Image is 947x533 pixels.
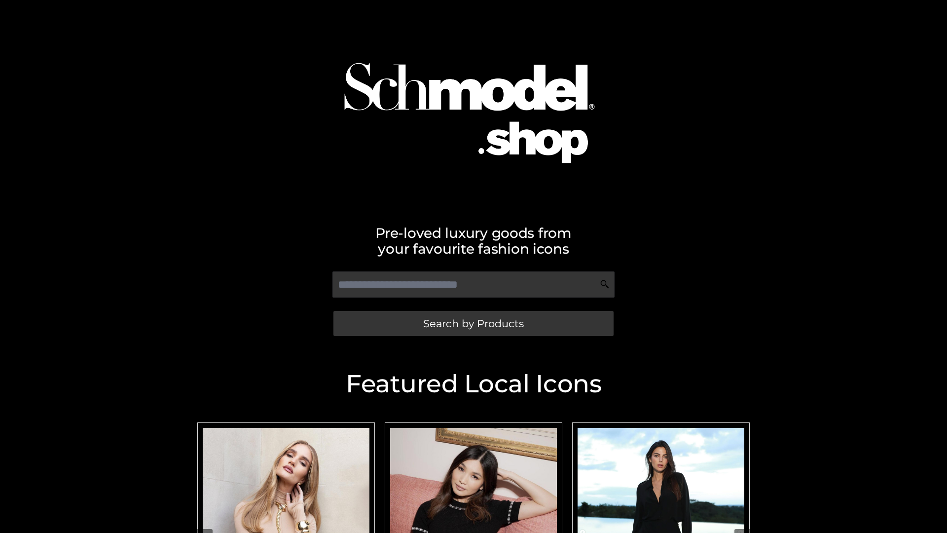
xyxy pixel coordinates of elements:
h2: Featured Local Icons​ [192,372,755,396]
img: Search Icon [600,279,610,289]
a: Search by Products [333,311,614,336]
h2: Pre-loved luxury goods from your favourite fashion icons [192,225,755,257]
span: Search by Products [423,318,524,329]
